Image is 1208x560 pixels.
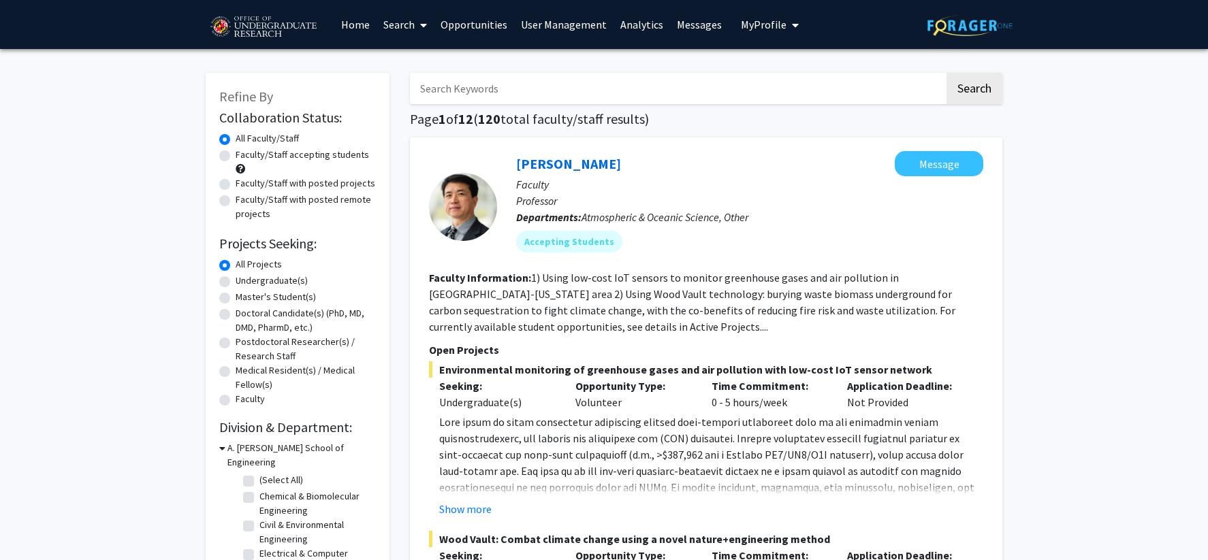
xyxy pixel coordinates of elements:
span: 12 [458,110,473,127]
button: Search [947,73,1002,104]
label: All Projects [236,257,282,271]
label: Master's Student(s) [236,290,316,304]
span: 1 [439,110,446,127]
label: Faculty/Staff with posted remote projects [236,193,376,221]
label: All Faculty/Staff [236,131,299,146]
div: Undergraduate(s) [439,394,555,410]
label: Medical Resident(s) / Medical Fellow(s) [236,363,376,392]
button: Show more [439,501,492,517]
label: (Select All) [259,473,303,487]
a: Messages [670,1,729,48]
p: Opportunity Type: [575,378,691,394]
a: Home [334,1,377,48]
h1: Page of ( total faculty/staff results) [410,111,1002,127]
a: User Management [514,1,614,48]
a: Search [377,1,434,48]
p: Professor [516,193,983,209]
label: Doctoral Candidate(s) (PhD, MD, DMD, PharmD, etc.) [236,306,376,335]
button: Message Ning Zeng [895,151,983,176]
span: Environmental monitoring of greenhouse gases and air pollution with low-cost IoT sensor network [429,361,983,378]
span: Refine By [219,88,273,105]
p: Faculty [516,176,983,193]
p: Time Commitment: [712,378,827,394]
p: Application Deadline: [847,378,963,394]
iframe: Chat [10,499,58,550]
h2: Projects Seeking: [219,235,376,252]
p: Open Projects [429,342,983,358]
h2: Collaboration Status: [219,110,376,126]
img: University of Maryland Logo [206,10,321,44]
p: Seeking: [439,378,555,394]
b: Departments: [516,210,582,224]
b: Faculty Information: [429,271,531,284]
label: Undergraduate(s) [236,274,308,288]
span: 120 [478,110,500,127]
input: Search Keywords [410,73,944,104]
label: Postdoctoral Researcher(s) / Research Staff [236,335,376,363]
h2: Division & Department: [219,419,376,435]
h3: A. [PERSON_NAME] School of Engineering [227,441,376,470]
span: Wood Vault: Combat climate change using a novel nature+engineering method [429,531,983,547]
span: My Profile [741,18,786,31]
mat-chip: Accepting Students [516,231,622,252]
img: ForagerOne Logo [927,15,1013,36]
label: Chemical & Biomolecular Engineering [259,489,372,518]
span: Atmospheric & Oceanic Science, Other [582,210,748,224]
fg-read-more: 1) Using low-cost IoT sensors to monitor greenhouse gases and air pollution in [GEOGRAPHIC_DATA]-... [429,271,955,333]
div: Not Provided [837,378,973,410]
label: Civil & Environmental Engineering [259,518,372,546]
a: [PERSON_NAME] [516,155,621,172]
label: Faculty [236,392,265,406]
div: Volunteer [565,378,701,410]
label: Faculty/Staff accepting students [236,148,369,162]
label: Faculty/Staff with posted projects [236,176,375,191]
a: Analytics [614,1,670,48]
a: Opportunities [434,1,514,48]
div: 0 - 5 hours/week [701,378,838,410]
